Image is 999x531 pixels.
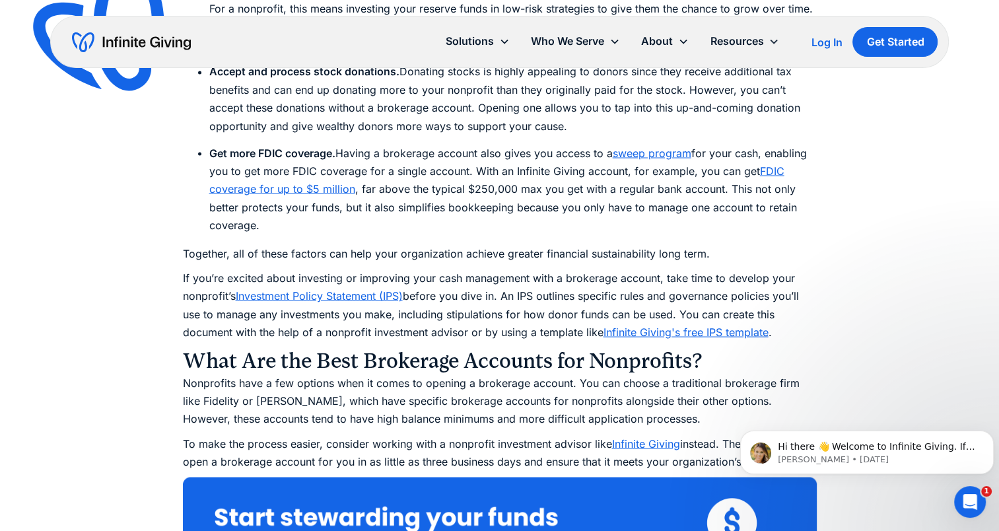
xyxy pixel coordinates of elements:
li: Donating stocks is highly appealing to donors since they receive additional tax benefits and can ... [209,63,817,135]
div: About [631,27,699,55]
a: Infinite Giving [612,437,680,450]
div: Log In [811,37,842,48]
strong: Accept and process stock donations. [209,65,399,78]
a: sweep program [613,146,691,159]
div: Who We Serve [531,32,604,50]
a: Get Started [852,27,938,57]
strong: Get more FDIC coverage. [209,146,335,159]
iframe: Intercom notifications message [735,403,999,495]
p: Together, all of these factors can help your organization achieve greater financial sustainabilit... [183,244,817,262]
span: 1 [981,486,992,497]
p: Nonprofits have a few options when it comes to opening a brokerage account. You can choose a trad... [183,374,817,428]
div: Who We Serve [520,27,631,55]
p: To make the process easier, consider working with a nonprofit investment advisor like instead. Th... [183,435,817,470]
li: Having a brokerage account also gives you access to a for your cash, enabling you to get more FDI... [209,144,817,234]
div: Resources [710,32,763,50]
a: Infinite Giving's free IPS template [603,325,769,338]
a: Investment Policy Statement (IPS) [236,289,403,302]
a: Log In [811,34,842,50]
div: Solutions [446,32,494,50]
div: Resources [699,27,790,55]
h3: What Are the Best Brokerage Accounts for Nonprofits? [183,347,817,374]
p: If you’re excited about investing or improving your cash management with a brokerage account, tak... [183,269,817,341]
div: Solutions [435,27,520,55]
iframe: Intercom live chat [954,486,986,518]
div: About [641,32,673,50]
a: home [72,32,191,53]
